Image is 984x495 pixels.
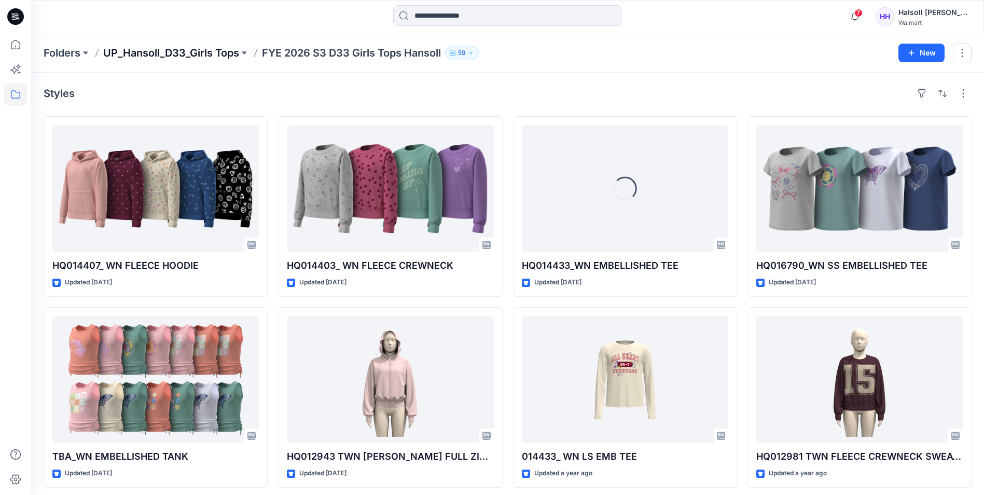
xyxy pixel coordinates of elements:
[458,47,466,59] p: 59
[44,87,75,100] h4: Styles
[299,468,347,479] p: Updated [DATE]
[756,449,963,464] p: HQ012981 TWN FLEECE CREWNECK SWEATSHIRT
[898,44,945,62] button: New
[522,258,728,273] p: HQ014433_WN EMBELLISHED TEE
[52,125,259,252] a: HQ014407_ WN FLEECE HOODIE
[52,258,259,273] p: HQ014407_ WN FLEECE HOODIE
[756,316,963,443] a: HQ012981 TWN FLEECE CREWNECK SWEATSHIRT
[65,468,112,479] p: Updated [DATE]
[769,468,827,479] p: Updated a year ago
[769,277,816,288] p: Updated [DATE]
[854,9,863,17] span: 7
[534,277,581,288] p: Updated [DATE]
[522,316,728,443] a: 014433_ WN LS EMB TEE
[299,277,347,288] p: Updated [DATE]
[287,449,493,464] p: HQ012943 TWN [PERSON_NAME] FULL ZIP SWEATSHIRT
[445,46,479,60] button: 59
[898,6,971,19] div: Halsoll [PERSON_NAME] Girls Design Team
[287,316,493,443] a: HQ012943 TWN LEECE FULL ZIP SWEATSHIRT
[876,7,894,26] div: HH
[287,125,493,252] a: HQ014403_ WN FLEECE CREWNECK
[262,46,441,60] p: FYE 2026 S3 D33 Girls Tops Hansoll
[756,125,963,252] a: HQ016790_WN SS EMBELLISHED TEE
[898,19,971,26] div: Walmart
[103,46,239,60] a: UP_Hansoll_D33_Girls Tops
[534,468,592,479] p: Updated a year ago
[65,277,112,288] p: Updated [DATE]
[44,46,80,60] a: Folders
[52,316,259,443] a: TBA_WN EMBELLISHED TANK
[52,449,259,464] p: TBA_WN EMBELLISHED TANK
[756,258,963,273] p: HQ016790_WN SS EMBELLISHED TEE
[287,258,493,273] p: HQ014403_ WN FLEECE CREWNECK
[522,449,728,464] p: 014433_ WN LS EMB TEE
